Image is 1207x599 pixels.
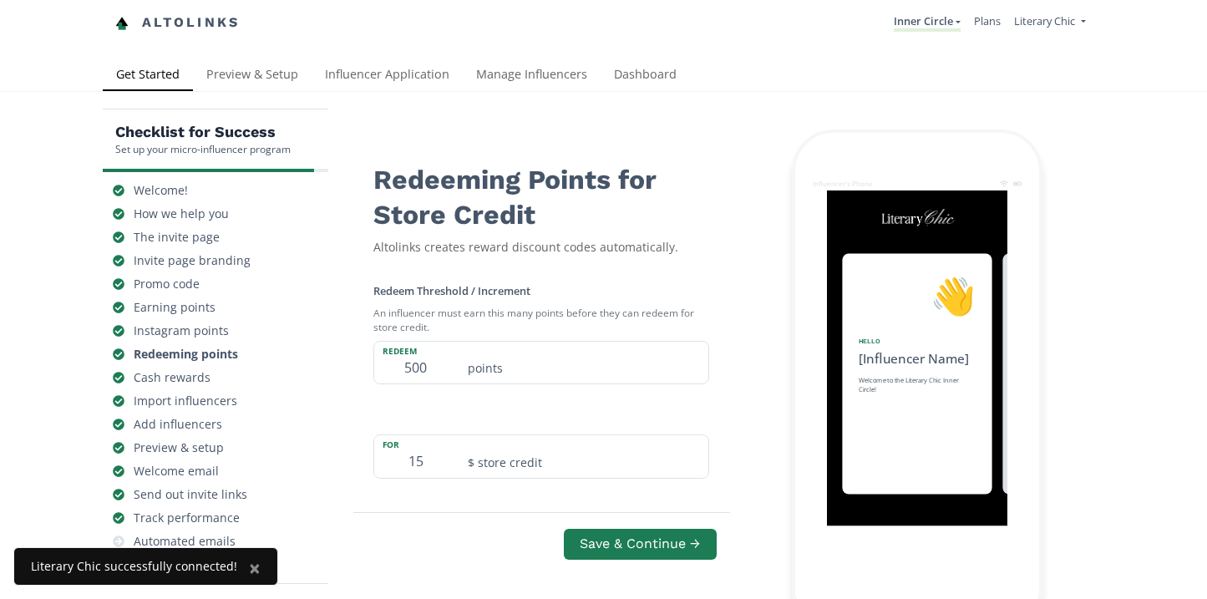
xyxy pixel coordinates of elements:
div: Hello [858,337,976,346]
a: Inner Circle [894,13,961,32]
div: Set up your micro-influencer program [115,142,291,156]
label: redeem [374,342,458,357]
div: 👋 [858,269,976,323]
div: [Influencer Name] [858,348,976,367]
div: Send out invite links [134,486,247,503]
h5: Checklist for Success [115,122,291,142]
div: Track performance [134,510,240,526]
span: Literary Chic [1014,13,1075,28]
small: An influencer must earn this many points before they can redeem for store credit. [373,299,709,341]
div: The invite page [134,229,220,246]
a: Get Started [103,59,193,93]
img: BtEZ2yWRJa3M [877,199,957,239]
span: × [249,554,261,581]
a: Preview & Setup [193,59,312,93]
a: Literary Chic [1014,13,1085,33]
div: points [458,342,708,384]
div: Influencer's Phone [813,179,873,188]
div: Welcome email [134,463,219,480]
div: Redeeming points [134,346,238,363]
div: Invite page branding [134,252,251,269]
button: Close [232,548,277,588]
div: Cash rewards [134,369,210,386]
div: Literary Chic successfully connected! [31,558,237,575]
div: Redeeming Points for Store Credit [373,150,709,232]
div: Earning points [134,299,216,316]
a: Plans [974,13,1001,28]
div: Promo code [134,276,200,292]
a: Dashboard [601,59,690,93]
label: for [374,435,458,450]
div: Preview & setup [134,439,224,456]
div: Welcome! [134,182,188,199]
div: Welcome to the Literary Chic Inner Circle! [858,376,976,394]
div: Altolinks creates reward discount codes automatically. [373,239,709,256]
a: Influencer Application [312,59,463,93]
label: Redeem Threshold / Increment [373,283,530,298]
img: favicon-32x32.png [115,17,129,30]
a: Altolinks [115,9,241,37]
div: How we help you [134,206,229,222]
div: Import influencers [134,393,237,409]
a: Manage Influencers [463,59,601,93]
div: Instagram points [134,322,229,339]
div: $ store credit [458,435,708,478]
div: Add influencers [134,416,222,433]
button: Save & Continue → [564,529,716,560]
